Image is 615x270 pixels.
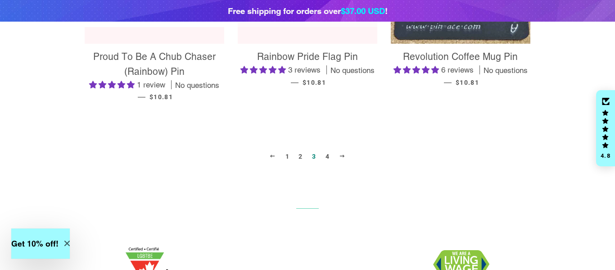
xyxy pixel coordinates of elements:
a: 1 [282,150,293,163]
span: 3 [308,150,320,163]
a: Revolution Coffee Mug Pin 4.83 stars 6 reviews No questions — $10.81 [391,44,530,94]
span: No questions [484,65,528,76]
span: Proud To Be A Chub Chaser (Rainbow) Pin [93,51,216,77]
span: No questions [175,80,219,91]
span: — [291,78,298,87]
span: 3 reviews [288,65,321,74]
span: 5.00 stars [89,80,137,89]
span: — [138,92,145,101]
span: $10.81 [303,79,326,86]
span: 4.83 stars [393,65,441,74]
span: $10.81 [149,93,173,101]
span: No questions [330,65,375,76]
span: — [444,78,452,87]
span: $10.81 [456,79,479,86]
span: 1 review [137,80,165,89]
div: Free shipping for orders over ! [228,5,388,17]
a: Proud To Be A Chub Chaser (Rainbow) Pin 5.00 stars 1 review No questions — $10.81 [85,44,224,109]
span: $37.00 USD [341,6,385,16]
span: 5.00 stars [240,65,288,74]
a: Rainbow Pride Flag Pin 5.00 stars 3 reviews No questions — $10.81 [238,44,377,94]
span: 6 reviews [441,65,474,74]
span: Rainbow Pride Flag Pin [257,51,358,62]
div: 4.8 [600,153,611,159]
a: 2 [295,150,306,163]
span: Revolution Coffee Mug Pin [403,51,518,62]
a: 4 [322,150,333,163]
div: Click to open Judge.me floating reviews tab [596,90,615,167]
